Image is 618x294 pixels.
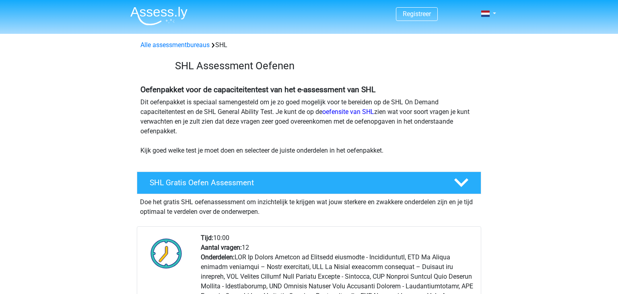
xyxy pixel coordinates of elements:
[140,97,478,155] p: Dit oefenpakket is speciaal samengesteld om je zo goed mogelijk voor te bereiden op de SHL On Dem...
[201,234,213,242] b: Tijd:
[140,41,210,49] a: Alle assessmentbureaus
[150,178,441,187] h4: SHL Gratis Oefen Assessment
[175,60,475,72] h3: SHL Assessment Oefenen
[137,40,481,50] div: SHL
[201,244,242,251] b: Aantal vragen:
[130,6,187,25] img: Assessly
[322,108,374,116] a: oefensite van SHL
[140,85,375,94] b: Oefenpakket voor de capaciteitentest van het e-assessment van SHL
[403,10,431,18] a: Registreer
[146,233,187,273] img: Klok
[134,172,484,194] a: SHL Gratis Oefen Assessment
[137,194,481,217] div: Doe het gratis SHL oefenassessment om inzichtelijk te krijgen wat jouw sterkere en zwakkere onder...
[201,253,235,261] b: Onderdelen:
